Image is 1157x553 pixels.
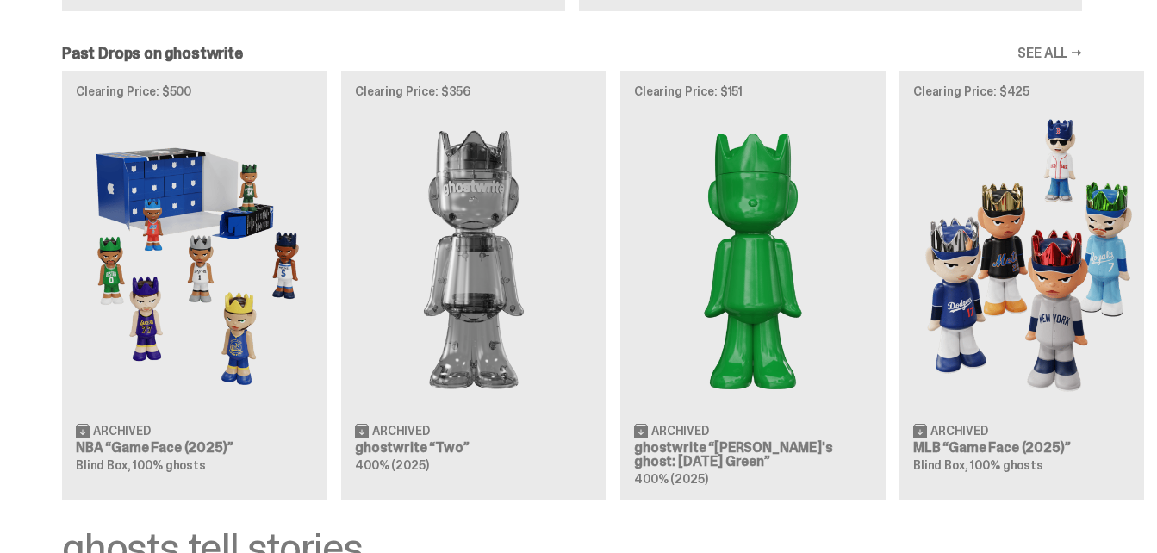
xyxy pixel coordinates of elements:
[634,111,872,408] img: Schrödinger's ghost: Sunday Green
[76,111,314,408] img: Game Face (2025)
[913,85,1151,97] p: Clearing Price: $425
[76,441,314,455] h3: NBA “Game Face (2025)”
[913,111,1151,408] img: Game Face (2025)
[62,46,243,61] h2: Past Drops on ghostwrite
[930,425,988,437] span: Archived
[634,471,707,487] span: 400% (2025)
[341,71,606,499] a: Clearing Price: $356 Two Archived
[634,441,872,469] h3: ghostwrite “[PERSON_NAME]'s ghost: [DATE] Green”
[62,71,327,499] a: Clearing Price: $500 Game Face (2025) Archived
[634,85,872,97] p: Clearing Price: $151
[355,111,593,408] img: Two
[372,425,430,437] span: Archived
[76,85,314,97] p: Clearing Price: $500
[913,457,968,473] span: Blind Box,
[93,425,151,437] span: Archived
[133,457,205,473] span: 100% ghosts
[355,85,593,97] p: Clearing Price: $356
[970,457,1042,473] span: 100% ghosts
[651,425,709,437] span: Archived
[355,457,428,473] span: 400% (2025)
[355,441,593,455] h3: ghostwrite “Two”
[76,457,131,473] span: Blind Box,
[620,71,886,499] a: Clearing Price: $151 Schrödinger's ghost: Sunday Green Archived
[913,441,1151,455] h3: MLB “Game Face (2025)”
[1017,47,1082,60] a: SEE ALL →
